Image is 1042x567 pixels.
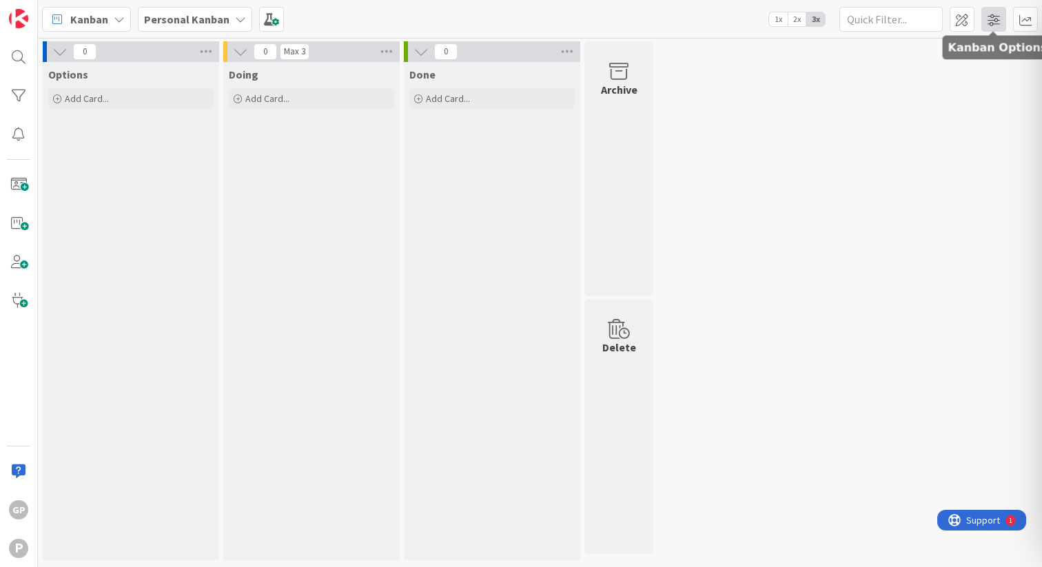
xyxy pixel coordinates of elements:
input: Quick Filter... [839,7,943,32]
div: Delete [602,339,636,355]
div: Archive [601,81,637,98]
span: Support [29,2,63,19]
span: Kanban [70,11,108,28]
div: Max 3 [284,48,305,55]
div: GP [9,500,28,519]
span: 0 [73,43,96,60]
div: 1 [72,6,75,17]
span: Add Card... [65,92,109,105]
span: 2x [788,12,806,26]
span: Options [48,68,88,81]
span: 1x [769,12,788,26]
span: Add Card... [426,92,470,105]
span: 0 [254,43,277,60]
span: 3x [806,12,825,26]
span: 0 [434,43,458,60]
div: P [9,539,28,558]
span: Add Card... [245,92,289,105]
img: Visit kanbanzone.com [9,9,28,28]
span: Doing [229,68,258,81]
b: Personal Kanban [144,12,229,26]
span: Done [409,68,436,81]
